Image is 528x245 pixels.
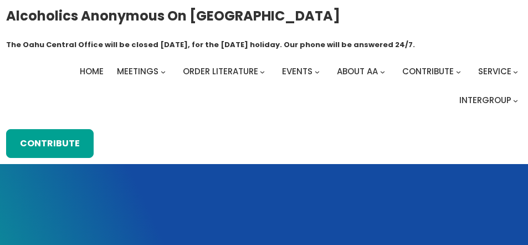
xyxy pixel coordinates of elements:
[380,69,385,74] button: About AA submenu
[80,65,104,77] span: Home
[478,64,511,79] a: Service
[6,64,522,108] nav: Intergroup
[459,94,511,106] span: Intergroup
[459,93,511,108] a: Intergroup
[6,39,415,50] h1: The Oahu Central Office will be closed [DATE], for the [DATE] holiday. Our phone will be answered...
[315,69,320,74] button: Events submenu
[337,64,378,79] a: About AA
[478,65,511,77] span: Service
[183,65,258,77] span: Order Literature
[402,64,454,79] a: Contribute
[117,64,158,79] a: Meetings
[117,65,158,77] span: Meetings
[282,65,312,77] span: Events
[513,69,518,74] button: Service submenu
[80,64,104,79] a: Home
[456,69,461,74] button: Contribute submenu
[337,65,378,77] span: About AA
[402,65,454,77] span: Contribute
[282,64,312,79] a: Events
[513,98,518,103] button: Intergroup submenu
[6,4,340,28] a: Alcoholics Anonymous on [GEOGRAPHIC_DATA]
[260,69,265,74] button: Order Literature submenu
[161,69,166,74] button: Meetings submenu
[6,129,94,158] a: Contribute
